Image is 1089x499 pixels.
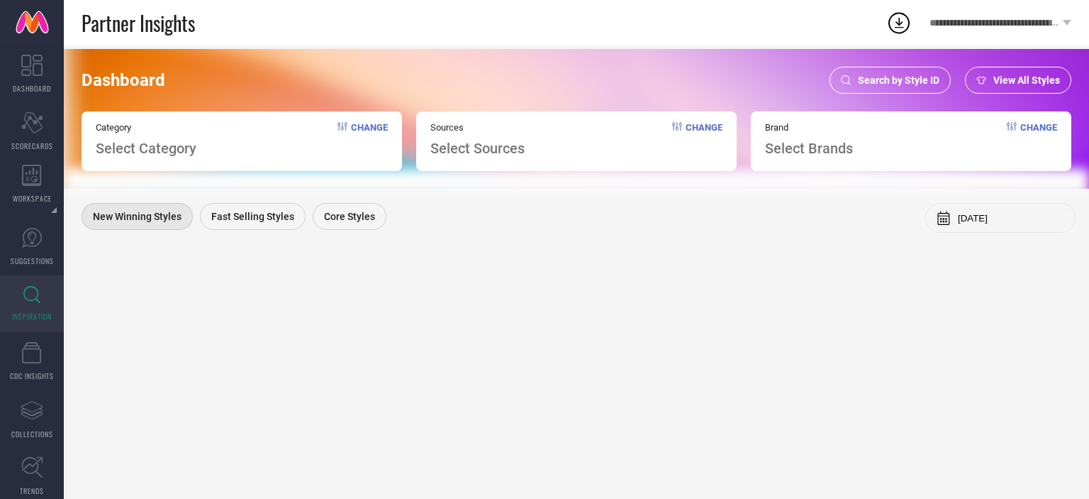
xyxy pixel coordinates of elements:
[430,140,525,157] span: Select Sources
[958,213,1064,224] input: Select month
[13,193,52,204] span: WORKSPACE
[96,122,196,133] span: Category
[993,75,1060,86] span: View All Styles
[886,10,912,35] div: Open download list
[686,122,722,157] span: Change
[12,311,52,322] span: INSPIRATION
[351,122,388,157] span: Change
[324,211,375,222] span: Core Styles
[96,140,196,157] span: Select Category
[93,211,181,222] span: New Winning Styles
[82,70,165,90] span: Dashboard
[10,371,54,381] span: CDC INSIGHTS
[1020,122,1057,157] span: Change
[765,140,853,157] span: Select Brands
[13,83,51,94] span: DASHBOARD
[430,122,525,133] span: Sources
[858,75,939,86] span: Search by Style ID
[11,256,54,266] span: SUGGESTIONS
[765,122,853,133] span: Brand
[20,486,44,496] span: TRENDS
[11,429,53,439] span: COLLECTIONS
[11,141,53,151] span: SCORECARDS
[211,211,294,222] span: Fast Selling Styles
[82,9,195,38] span: Partner Insights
